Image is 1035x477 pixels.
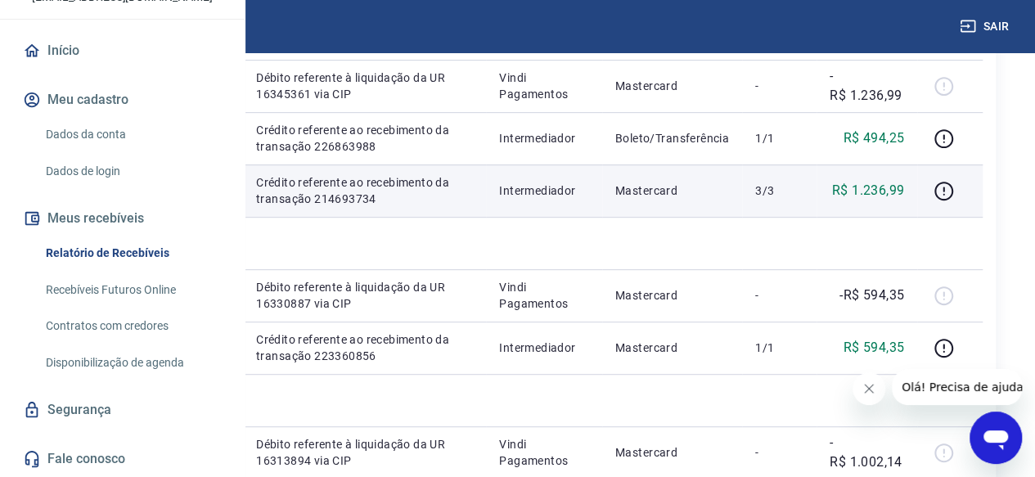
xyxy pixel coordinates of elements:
[832,181,904,200] p: R$ 1.236,99
[970,412,1022,464] iframe: Botão para abrir a janela de mensagens
[39,346,225,380] a: Disponibilização de agenda
[20,82,225,118] button: Meu cadastro
[755,78,803,94] p: -
[892,369,1022,405] iframe: Mensagem da empresa
[615,78,729,94] p: Mastercard
[830,433,904,472] p: -R$ 1.002,14
[10,11,137,25] span: Olá! Precisa de ajuda?
[256,279,473,312] p: Débito referente à liquidação da UR 16330887 via CIP
[615,444,729,461] p: Mastercard
[844,338,905,358] p: R$ 594,35
[20,392,225,428] a: Segurança
[256,331,473,364] p: Crédito referente ao recebimento da transação 223360856
[39,118,225,151] a: Dados da conta
[615,287,729,304] p: Mastercard
[956,11,1015,42] button: Sair
[256,122,473,155] p: Crédito referente ao recebimento da transação 226863988
[499,279,589,312] p: Vindi Pagamentos
[615,340,729,356] p: Mastercard
[844,128,905,148] p: R$ 494,25
[499,340,589,356] p: Intermediador
[39,273,225,307] a: Recebíveis Futuros Online
[839,286,904,305] p: -R$ 594,35
[755,182,803,199] p: 3/3
[499,130,589,146] p: Intermediador
[39,309,225,343] a: Contratos com credores
[615,182,729,199] p: Mastercard
[39,236,225,270] a: Relatório de Recebíveis
[20,441,225,477] a: Fale conosco
[499,70,589,102] p: Vindi Pagamentos
[755,340,803,356] p: 1/1
[615,130,729,146] p: Boleto/Transferência
[755,287,803,304] p: -
[830,66,904,106] p: -R$ 1.236,99
[853,372,885,405] iframe: Fechar mensagem
[499,182,589,199] p: Intermediador
[20,200,225,236] button: Meus recebíveis
[256,70,473,102] p: Débito referente à liquidação da UR 16345361 via CIP
[39,155,225,188] a: Dados de login
[755,130,803,146] p: 1/1
[499,436,589,469] p: Vindi Pagamentos
[256,436,473,469] p: Débito referente à liquidação da UR 16313894 via CIP
[20,33,225,69] a: Início
[755,444,803,461] p: -
[256,174,473,207] p: Crédito referente ao recebimento da transação 214693734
